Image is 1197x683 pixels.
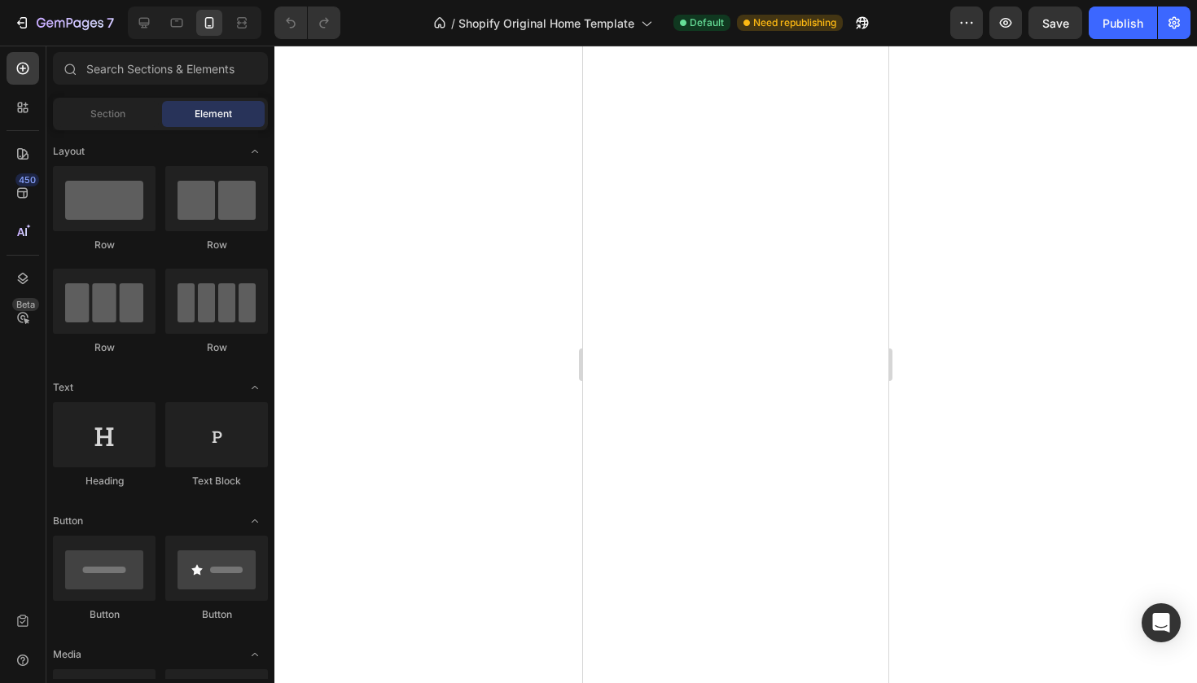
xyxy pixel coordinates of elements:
[53,340,156,355] div: Row
[1142,603,1181,642] div: Open Intercom Messenger
[458,15,634,32] span: Shopify Original Home Template
[53,52,268,85] input: Search Sections & Elements
[53,647,81,662] span: Media
[7,7,121,39] button: 7
[53,474,156,488] div: Heading
[1042,16,1069,30] span: Save
[53,514,83,528] span: Button
[90,107,125,121] span: Section
[242,508,268,534] span: Toggle open
[165,607,268,622] div: Button
[583,46,888,683] iframe: Design area
[53,238,156,252] div: Row
[15,173,39,186] div: 450
[690,15,724,30] span: Default
[165,474,268,488] div: Text Block
[242,138,268,164] span: Toggle open
[12,298,39,311] div: Beta
[753,15,836,30] span: Need republishing
[1103,15,1143,32] div: Publish
[451,15,455,32] span: /
[274,7,340,39] div: Undo/Redo
[165,340,268,355] div: Row
[53,380,73,395] span: Text
[1028,7,1082,39] button: Save
[195,107,232,121] span: Element
[107,13,114,33] p: 7
[165,238,268,252] div: Row
[53,607,156,622] div: Button
[242,374,268,401] span: Toggle open
[242,641,268,668] span: Toggle open
[1089,7,1157,39] button: Publish
[53,144,85,159] span: Layout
